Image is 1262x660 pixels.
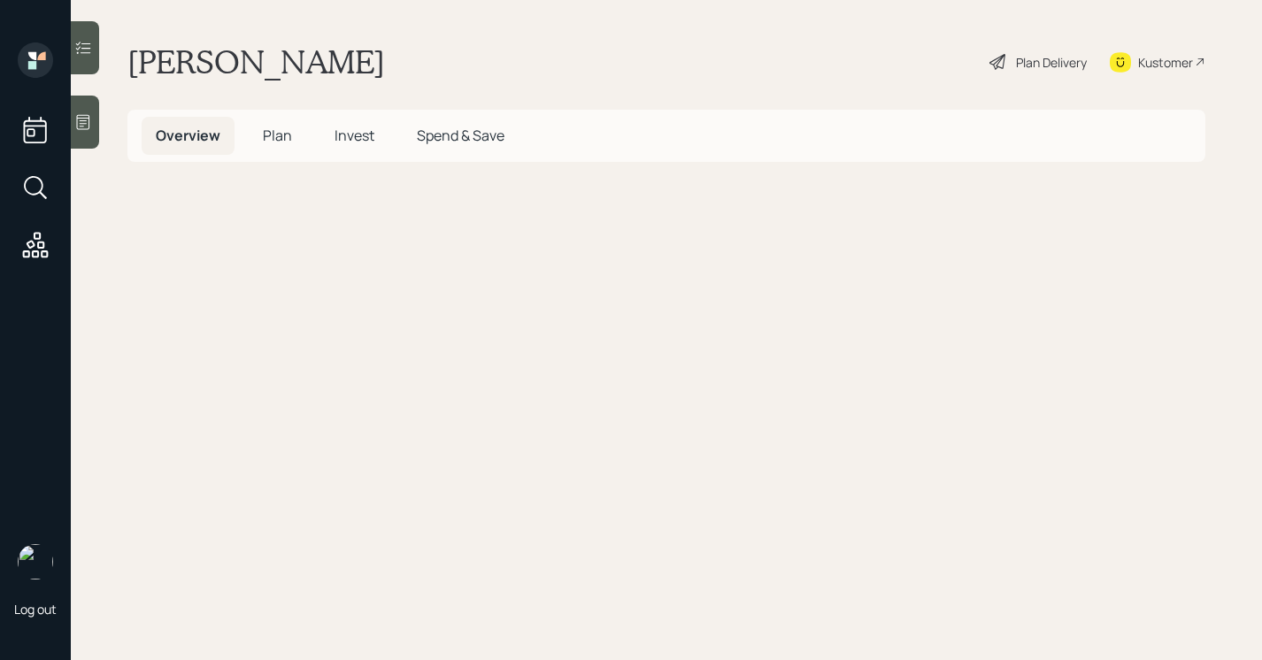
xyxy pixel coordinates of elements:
[417,126,504,145] span: Spend & Save
[18,544,53,579] img: retirable_logo.png
[127,42,385,81] h1: [PERSON_NAME]
[156,126,220,145] span: Overview
[1016,53,1087,72] div: Plan Delivery
[14,601,57,618] div: Log out
[335,126,374,145] span: Invest
[1138,53,1193,72] div: Kustomer
[263,126,292,145] span: Plan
